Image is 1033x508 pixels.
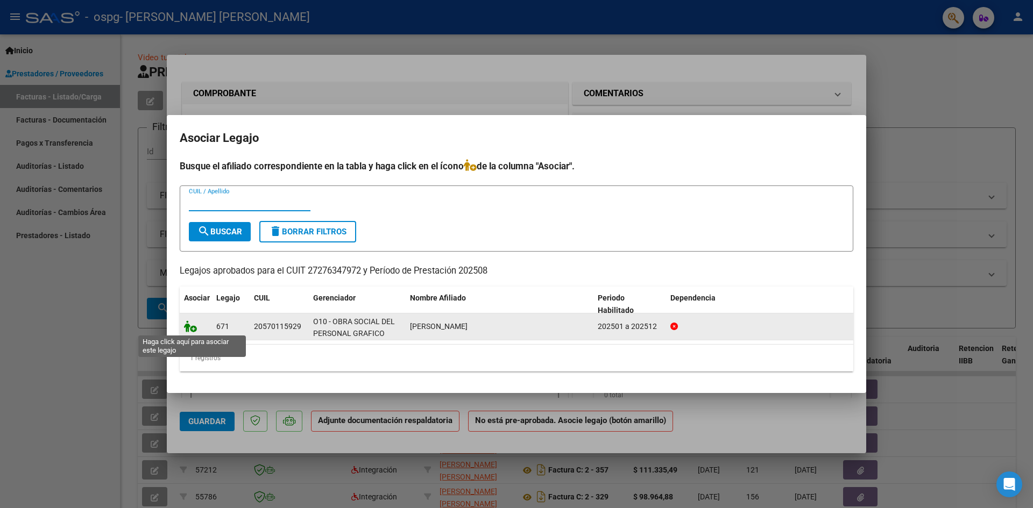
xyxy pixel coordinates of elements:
datatable-header-cell: Gerenciador [309,287,406,322]
span: Periodo Habilitado [598,294,634,314]
span: 671 [216,322,229,331]
h2: Asociar Legajo [180,128,853,148]
datatable-header-cell: Asociar [180,287,212,322]
datatable-header-cell: Legajo [212,287,250,322]
h4: Busque el afiliado correspondiente en la tabla y haga click en el ícono de la columna "Asociar". [180,159,853,173]
span: Gerenciador [313,294,356,302]
span: Borrar Filtros [269,227,346,237]
datatable-header-cell: Dependencia [666,287,854,322]
div: 20570115929 [254,320,301,333]
p: Legajos aprobados para el CUIT 27276347972 y Período de Prestación 202508 [180,264,853,278]
mat-icon: search [197,225,210,238]
datatable-header-cell: Periodo Habilitado [593,287,666,322]
span: Dependencia [670,294,716,302]
span: Buscar [197,227,242,237]
span: Legajo [216,294,240,302]
datatable-header-cell: CUIL [250,287,309,322]
mat-icon: delete [269,225,282,238]
span: Nombre Afiliado [410,294,466,302]
div: Open Intercom Messenger [996,471,1022,497]
button: Borrar Filtros [259,221,356,242]
span: LAMI LUCAS ARIEL [410,322,468,331]
span: Asociar [184,294,210,302]
div: 202501 a 202512 [598,320,662,333]
button: Buscar [189,222,251,241]
span: O10 - OBRA SOCIAL DEL PERSONAL GRAFICO [313,317,395,338]
div: 1 registros [180,345,853,371]
datatable-header-cell: Nombre Afiliado [406,287,593,322]
span: CUIL [254,294,270,302]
